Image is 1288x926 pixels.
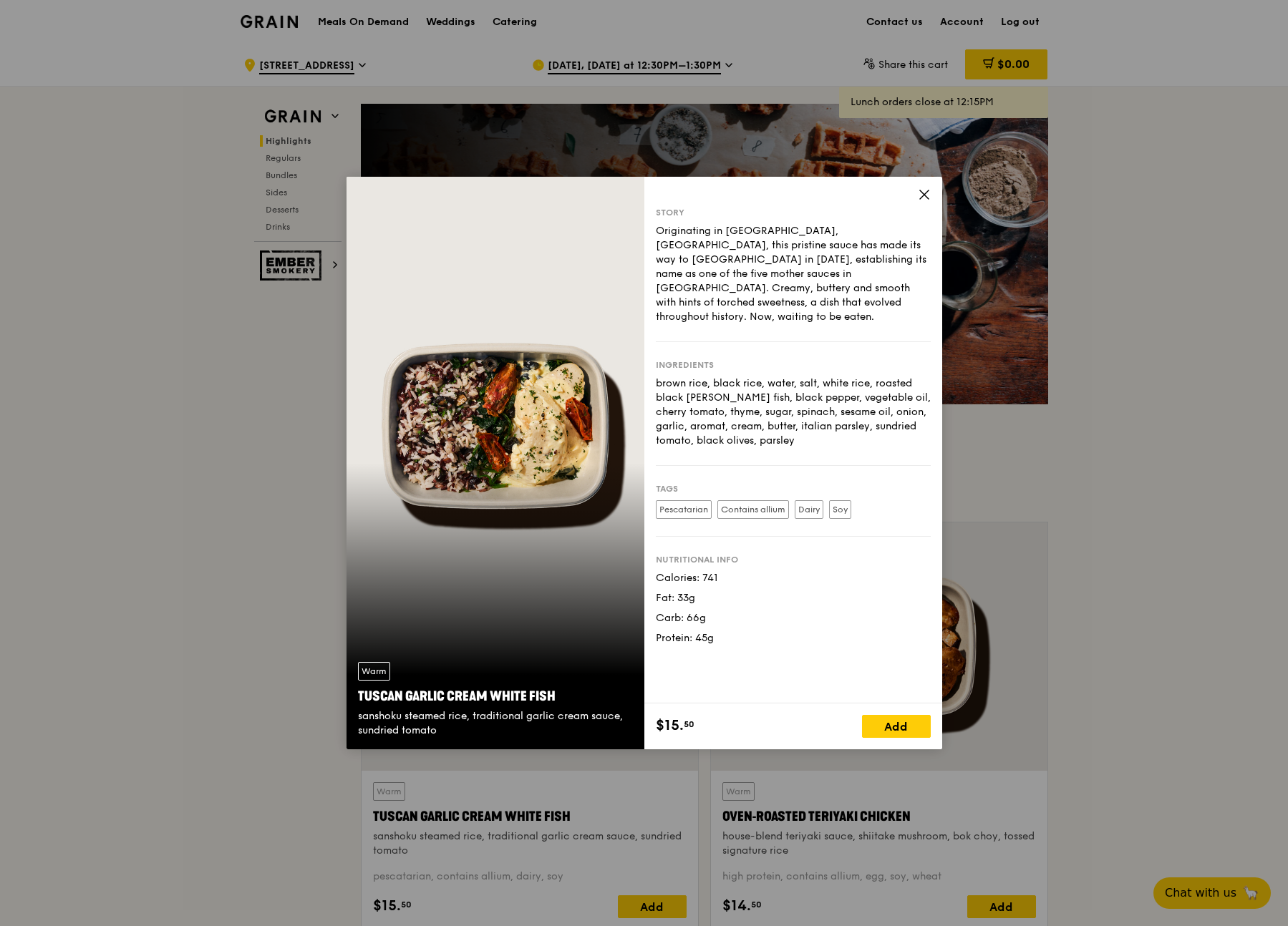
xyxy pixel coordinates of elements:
div: Carb: 66g [656,611,931,625]
span: 50 [684,718,694,730]
div: Originating in [GEOGRAPHIC_DATA], [GEOGRAPHIC_DATA], this pristine sauce has made its way to [GEO... [656,224,931,324]
div: Story [656,207,931,218]
div: Fat: 33g [656,591,931,605]
div: Tuscan Garlic Cream White Fish [358,686,633,706]
div: Ingredients [656,359,931,371]
label: Pescatarian [656,500,712,519]
div: sanshoku steamed rice, traditional garlic cream sauce, sundried tomato [358,709,633,738]
span: $15. [656,715,684,736]
div: brown rice, black rice, water, salt, white rice, roasted black [PERSON_NAME] fish, black pepper, ... [656,376,931,448]
div: Add [862,715,931,738]
label: Dairy [795,500,823,519]
div: Tags [656,483,931,494]
div: Warm [358,662,390,681]
div: Protein: 45g [656,631,931,645]
label: Soy [829,500,851,519]
div: Calories: 741 [656,571,931,585]
label: Contains allium [717,500,789,519]
div: Nutritional info [656,554,931,565]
